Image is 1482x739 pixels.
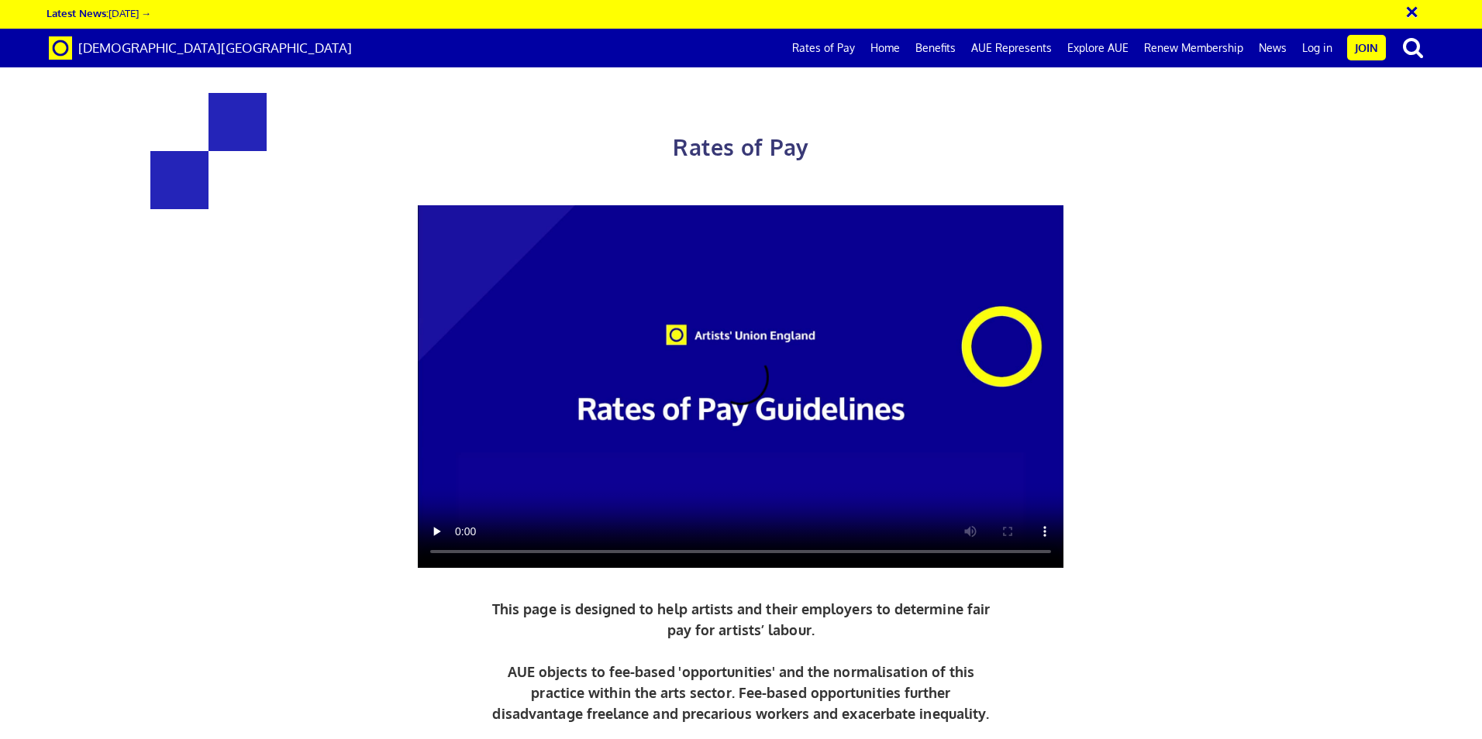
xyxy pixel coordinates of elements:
[784,29,863,67] a: Rates of Pay
[1294,29,1340,67] a: Log in
[673,133,808,161] span: Rates of Pay
[863,29,908,67] a: Home
[1251,29,1294,67] a: News
[488,599,994,724] p: This page is designed to help artists and their employers to determine fair pay for artists’ labo...
[1136,29,1251,67] a: Renew Membership
[78,40,352,56] span: [DEMOGRAPHIC_DATA][GEOGRAPHIC_DATA]
[47,6,109,19] strong: Latest News:
[47,6,151,19] a: Latest News:[DATE] →
[37,29,364,67] a: Brand [DEMOGRAPHIC_DATA][GEOGRAPHIC_DATA]
[1347,35,1386,60] a: Join
[908,29,963,67] a: Benefits
[1389,31,1437,64] button: search
[1060,29,1136,67] a: Explore AUE
[963,29,1060,67] a: AUE Represents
